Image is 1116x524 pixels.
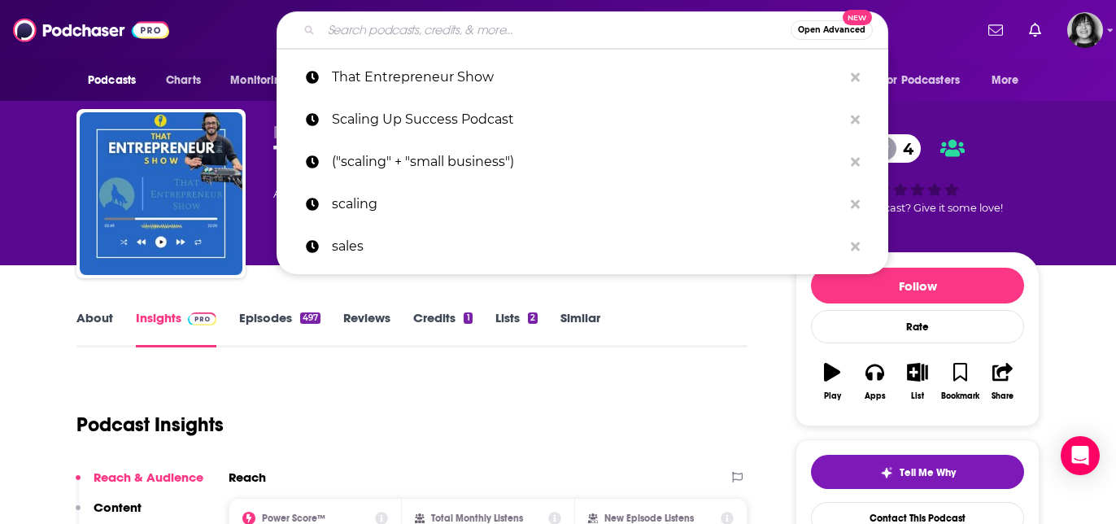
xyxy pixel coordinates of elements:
span: Open Advanced [798,26,865,34]
span: Podcasts [88,69,136,92]
p: sales [332,225,843,268]
h2: Total Monthly Listens [431,513,523,524]
div: Bookmark [941,391,979,401]
span: For Podcasters [882,69,960,92]
div: 2 [528,312,538,324]
button: Reach & Audience [76,469,203,500]
img: Podchaser - Follow, Share and Rate Podcasts [13,15,169,46]
span: More [992,69,1019,92]
span: Logged in as parkdalepublicity1 [1067,12,1103,48]
p: scaling [332,183,843,225]
h2: Power Score™ [262,513,325,524]
button: List [896,352,939,411]
div: Apps [865,391,886,401]
a: Episodes497 [239,310,320,347]
a: Reviews [343,310,390,347]
a: Show notifications dropdown [982,16,1009,44]
button: open menu [871,65,983,96]
button: Apps [853,352,896,411]
a: InsightsPodchaser Pro [136,310,216,347]
h1: Podcast Insights [76,413,224,437]
a: Show notifications dropdown [1022,16,1048,44]
a: Credits1 [413,310,472,347]
a: scaling [277,183,888,225]
img: tell me why sparkle [880,466,893,479]
a: Similar [560,310,600,347]
div: 1 [464,312,472,324]
span: New [843,10,872,25]
div: List [911,391,924,401]
span: [PERSON_NAME] [273,124,390,139]
button: open menu [980,65,1040,96]
div: 4Good podcast? Give it some love! [796,124,1040,225]
button: open menu [76,65,157,96]
button: Play [811,352,853,411]
div: Rate [811,310,1024,343]
img: That Entrepreneur Show [80,112,242,275]
div: Play [824,391,841,401]
p: Content [94,500,142,515]
span: Charts [166,69,201,92]
input: Search podcasts, credits, & more... [321,17,791,43]
span: Tell Me Why [900,466,956,479]
div: Share [992,391,1014,401]
button: open menu [219,65,309,96]
a: 4 [870,134,922,163]
a: ("scaling" + "small business") [277,141,888,183]
div: Open Intercom Messenger [1061,436,1100,475]
button: Share [982,352,1024,411]
div: 497 [300,312,320,324]
div: A podcast [273,184,554,203]
p: Reach & Audience [94,469,203,485]
button: Show profile menu [1067,12,1103,48]
button: Open AdvancedNew [791,20,873,40]
p: ("scaling" + "small business") [332,141,843,183]
p: That Entrepreneur Show [332,56,843,98]
span: Good podcast? Give it some love! [832,202,1003,214]
div: Search podcasts, credits, & more... [277,11,888,49]
a: sales [277,225,888,268]
button: Bookmark [939,352,981,411]
img: User Profile [1067,12,1103,48]
a: About [76,310,113,347]
h2: Reach [229,469,266,485]
span: 4 [887,134,922,163]
button: Follow [811,268,1024,303]
a: Lists2 [495,310,538,347]
h2: New Episode Listens [604,513,694,524]
a: Scaling Up Success Podcast [277,98,888,141]
a: That Entrepreneur Show [277,56,888,98]
button: tell me why sparkleTell Me Why [811,455,1024,489]
p: Scaling Up Success Podcast [332,98,843,141]
a: Charts [155,65,211,96]
span: Monitoring [230,69,288,92]
img: Podchaser Pro [188,312,216,325]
